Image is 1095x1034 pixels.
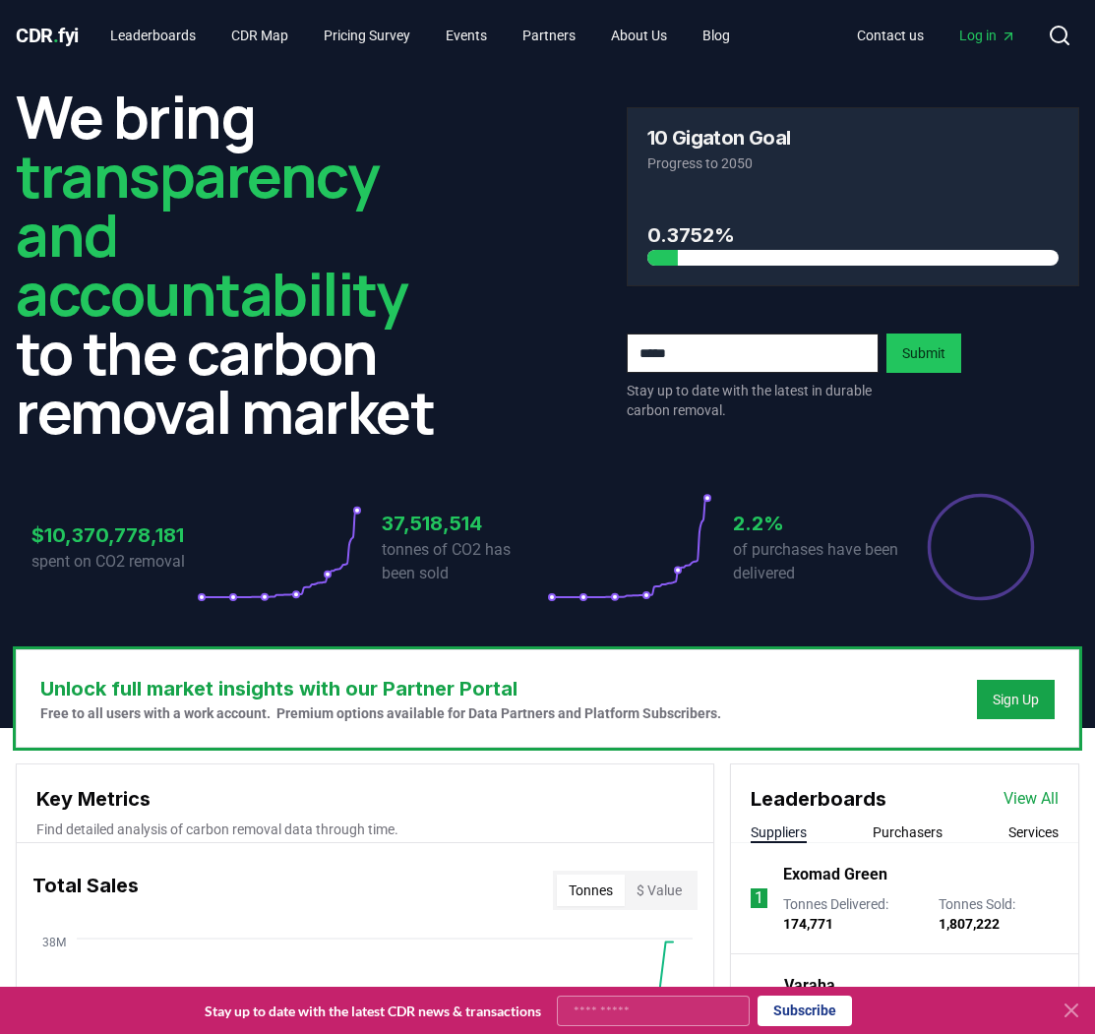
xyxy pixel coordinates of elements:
p: spent on CO2 removal [31,550,197,574]
button: Tonnes [557,875,625,906]
a: View All [1004,787,1059,811]
h3: Total Sales [32,871,139,910]
a: Pricing Survey [308,18,426,53]
h3: 0.3752% [647,220,1060,250]
p: Find detailed analysis of carbon removal data through time. [36,820,694,839]
h3: Key Metrics [36,784,694,814]
h3: $10,370,778,181 [31,520,197,550]
button: Suppliers [751,822,807,842]
nav: Main [94,18,746,53]
a: CDR Map [215,18,304,53]
p: Tonnes Sold : [939,894,1059,934]
h3: Leaderboards [751,784,886,814]
a: Varaha [784,974,835,998]
div: Percentage of sales delivered [926,492,1036,602]
a: Events [430,18,503,53]
h2: We bring to the carbon removal market [16,87,469,441]
tspan: 38M [42,936,66,949]
a: Blog [687,18,746,53]
p: 1 [755,886,763,910]
a: Log in [943,18,1032,53]
p: tonnes of CO2 has been sold [382,538,547,585]
h3: Unlock full market insights with our Partner Portal [40,674,721,703]
a: Sign Up [993,690,1039,709]
span: transparency and accountability [16,135,407,334]
button: $ Value [625,875,694,906]
span: CDR fyi [16,24,79,47]
a: CDR.fyi [16,22,79,49]
button: Sign Up [977,680,1055,719]
a: Exomad Green [783,863,887,886]
h3: 2.2% [733,509,898,538]
span: Log in [959,26,1016,45]
a: Leaderboards [94,18,212,53]
p: Stay up to date with the latest in durable carbon removal. [627,381,879,420]
button: Submit [886,334,961,373]
p: Tonnes Delivered : [783,894,919,934]
a: About Us [595,18,683,53]
h3: 10 Gigaton Goal [647,128,791,148]
nav: Main [841,18,1032,53]
a: Contact us [841,18,940,53]
span: 174,771 [783,916,833,932]
p: of purchases have been delivered [733,538,898,585]
h3: 37,518,514 [382,509,547,538]
span: 1,807,222 [939,916,1000,932]
p: Free to all users with a work account. Premium options available for Data Partners and Platform S... [40,703,721,723]
button: Services [1008,822,1059,842]
a: Partners [507,18,591,53]
span: . [53,24,59,47]
button: Purchasers [873,822,943,842]
p: Progress to 2050 [647,153,1060,173]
